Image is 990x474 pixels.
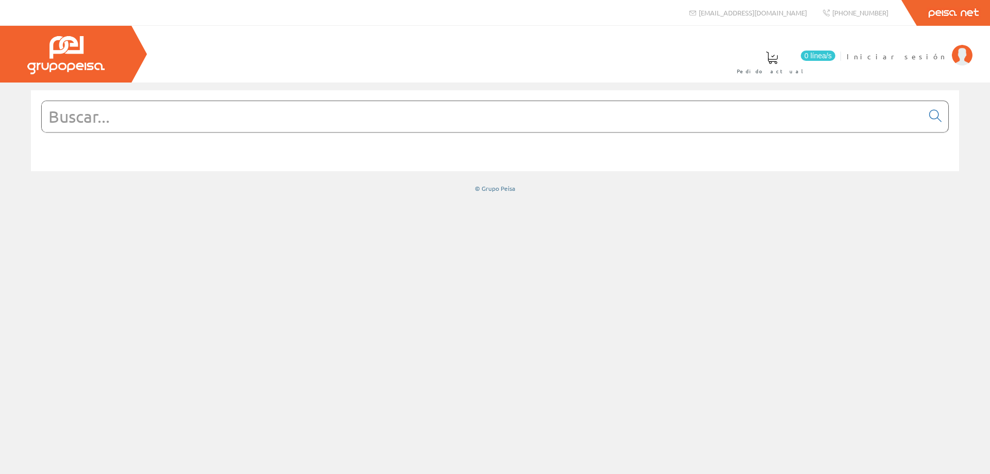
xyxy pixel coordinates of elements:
[832,8,888,17] span: [PHONE_NUMBER]
[27,36,105,74] img: Grupo Peisa
[42,101,923,132] input: Buscar...
[847,43,972,53] a: Iniciar sesión
[737,66,807,76] span: Pedido actual
[847,51,947,61] span: Iniciar sesión
[801,51,835,61] span: 0 línea/s
[699,8,807,17] span: [EMAIL_ADDRESS][DOMAIN_NAME]
[31,184,959,193] div: © Grupo Peisa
